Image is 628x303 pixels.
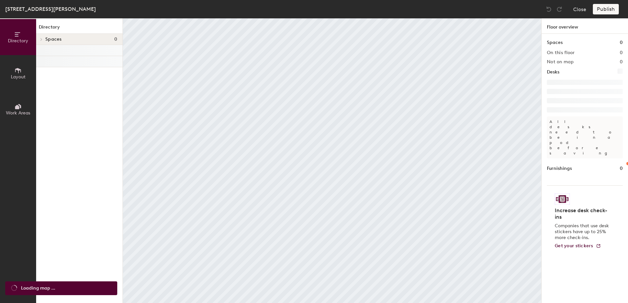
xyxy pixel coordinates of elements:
[620,59,623,65] h2: 0
[542,18,628,34] h1: Floor overview
[6,110,30,116] span: Work Areas
[11,74,26,80] span: Layout
[21,285,55,292] span: Loading map ...
[620,165,623,172] h1: 0
[36,24,123,34] h1: Directory
[547,39,563,46] h1: Spaces
[555,223,611,241] p: Companies that use desk stickers have up to 25% more check-ins.
[555,243,593,249] span: Get your stickers
[546,6,552,12] img: Undo
[556,6,563,12] img: Redo
[547,69,559,76] h1: Desks
[555,243,601,249] a: Get your stickers
[114,37,117,42] span: 0
[620,39,623,46] h1: 0
[5,5,96,13] div: [STREET_ADDRESS][PERSON_NAME]
[547,59,573,65] h2: Not on map
[547,50,575,55] h2: On this floor
[547,116,623,158] p: All desks need to be in a pod before saving
[45,37,62,42] span: Spaces
[123,18,541,303] canvas: Map
[555,207,611,220] h4: Increase desk check-ins
[573,4,586,14] button: Close
[555,193,570,205] img: Sticker logo
[8,38,28,44] span: Directory
[620,50,623,55] h2: 0
[547,165,572,172] h1: Furnishings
